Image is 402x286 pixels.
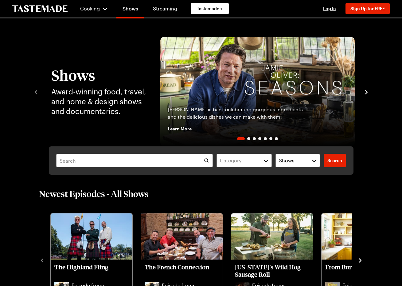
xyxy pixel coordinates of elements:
span: Learn More [168,125,192,132]
div: 1 / 7 [160,37,355,146]
button: navigate to previous item [33,88,39,95]
p: The Highland Fling [54,263,129,278]
span: Sign Up for FREE [350,6,385,11]
span: Search [327,157,342,164]
span: Cooking [80,6,100,11]
a: The Highland Fling [54,263,129,280]
h2: Newest Episodes - All Shows [39,188,149,199]
a: From Burnout to Cook-Off [325,263,400,280]
button: Cooking [80,1,108,16]
p: [US_STATE]'s Wild Hog Sausage Roll [235,263,309,278]
button: navigate to next item [357,256,363,264]
span: Shows [279,157,295,164]
span: Go to slide 5 [264,137,267,140]
button: navigate to next item [363,88,369,95]
span: Go to slide 1 [237,137,245,140]
a: To Tastemade Home Page [12,5,68,12]
a: Tastemade + [191,3,229,14]
a: Jamie Oliver: Seasons[PERSON_NAME] is back celebrating gorgeous ingredients and the delicious dis... [160,37,355,146]
p: Award-winning food, travel, and home & design shows and documentaries. [51,87,148,116]
p: From Burnout to Cook-Off [325,263,400,278]
button: navigate to previous item [39,256,45,264]
a: filters [324,154,346,167]
p: The French Connection [145,263,219,278]
h1: Shows [51,67,148,83]
span: Go to slide 3 [253,137,256,140]
img: The French Connection [141,213,223,260]
span: Go to slide 2 [247,137,250,140]
img: Jamie Oliver: Seasons [160,37,355,146]
input: Search [56,154,213,167]
p: [PERSON_NAME] is back celebrating gorgeous ingredients and the delicious dishes we can make with ... [168,106,311,121]
span: Go to slide 7 [275,137,278,140]
span: Go to slide 4 [258,137,261,140]
div: Category [220,157,259,164]
span: Go to slide 6 [269,137,272,140]
a: Shows [116,1,144,18]
button: Shows [275,154,320,167]
button: Category [217,154,272,167]
span: Tastemade + [197,6,223,12]
img: Oklahoma's Wild Hog Sausage Roll [231,213,313,260]
img: The Highland Fling [51,213,132,260]
button: Log In [317,6,342,12]
a: The French Connection [145,263,219,280]
span: Log In [323,6,336,11]
button: Sign Up for FREE [345,3,390,14]
a: Oklahoma's Wild Hog Sausage Roll [235,263,309,280]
